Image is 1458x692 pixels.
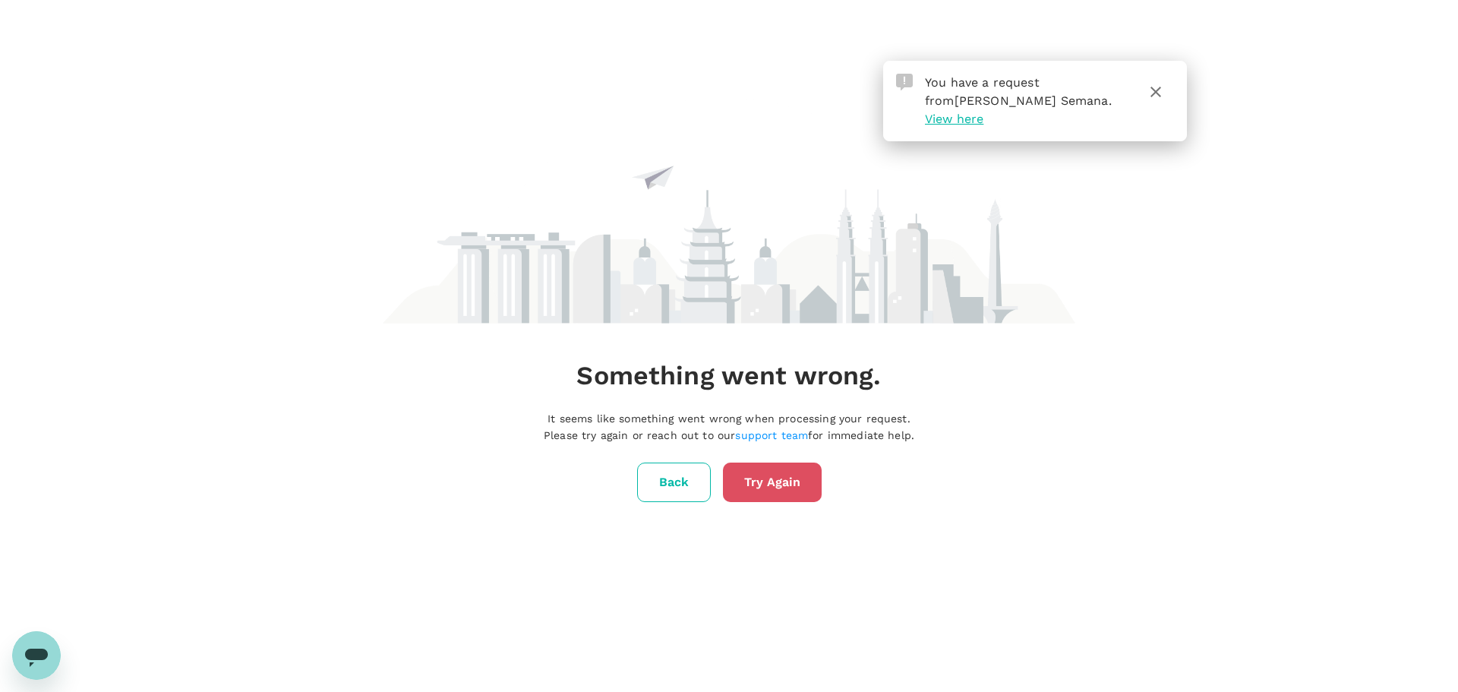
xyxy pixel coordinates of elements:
span: You have a request from . [925,75,1112,108]
span: [PERSON_NAME] Semana [955,93,1109,108]
img: maintenance [383,98,1075,323]
p: It seems like something went wrong when processing your request. Please try again or reach out to... [544,410,914,444]
button: Try Again [723,463,822,502]
iframe: Button to launch messaging window [12,631,61,680]
a: support team [735,429,808,441]
h4: Something went wrong. [576,360,881,392]
span: View here [925,112,983,126]
button: Back [637,463,711,502]
img: Approval Request [896,74,913,90]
